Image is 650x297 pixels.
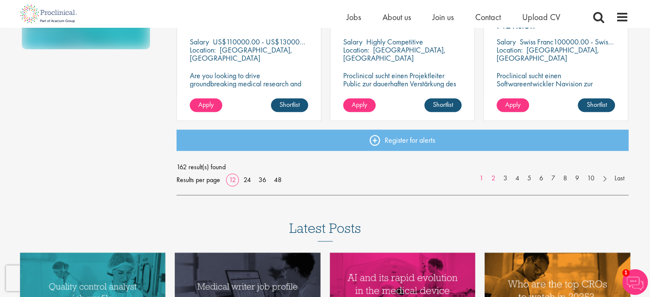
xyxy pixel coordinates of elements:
a: 8 [559,173,571,183]
a: 12 [226,175,239,184]
a: Apply [497,98,529,112]
span: Salary [190,37,209,47]
h3: Latest Posts [289,221,361,241]
a: 24 [241,175,254,184]
p: US$110000.00 - US$130000.00 per annum [213,37,347,47]
p: [GEOGRAPHIC_DATA], [GEOGRAPHIC_DATA] [343,45,446,63]
a: Apply [190,98,222,112]
a: 4 [511,173,524,183]
span: Apply [198,100,214,109]
p: [GEOGRAPHIC_DATA], [GEOGRAPHIC_DATA] [497,45,599,63]
p: [GEOGRAPHIC_DATA], [GEOGRAPHIC_DATA] [190,45,292,63]
a: 6 [535,173,547,183]
a: Shortlist [271,98,308,112]
a: Last [610,173,629,183]
a: 1 [475,173,488,183]
iframe: reCAPTCHA [6,265,115,291]
span: Salary [497,37,516,47]
a: Shortlist [424,98,462,112]
span: 1 [622,269,629,276]
span: Apply [505,100,521,109]
a: About us [382,12,411,23]
a: Register for alerts [176,129,629,151]
a: 48 [271,175,285,184]
a: Shortlist [578,98,615,112]
a: 36 [256,175,269,184]
a: 10 [583,173,599,183]
p: Proclinical sucht einen Softwareentwickler Navision zur dauerhaften Verstärkung des Teams unseres... [497,71,615,112]
a: Jobs [347,12,361,23]
p: Proclinical sucht einen Projektleiter Public zur dauerhaften Verstärkung des Teams unseres Kunden... [343,71,462,104]
p: Highly Competitive [366,37,423,47]
a: 5 [523,173,535,183]
span: Location: [190,45,216,55]
span: Location: [497,45,523,55]
a: 9 [571,173,583,183]
a: Upload CV [522,12,560,23]
span: Salary [343,37,362,47]
span: Location: [343,45,369,55]
a: 7 [547,173,559,183]
a: Apply [343,98,376,112]
a: 3 [499,173,512,183]
span: 162 result(s) found [176,161,629,173]
a: 2 [487,173,500,183]
a: Contact [475,12,501,23]
a: Join us [432,12,454,23]
span: Results per page [176,173,220,186]
span: Apply [352,100,367,109]
p: Are you looking to drive groundbreaking medical research and make a real impact-join our client a... [190,71,308,104]
a: Software Developer Navision [497,9,615,30]
img: Chatbot [622,269,648,295]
